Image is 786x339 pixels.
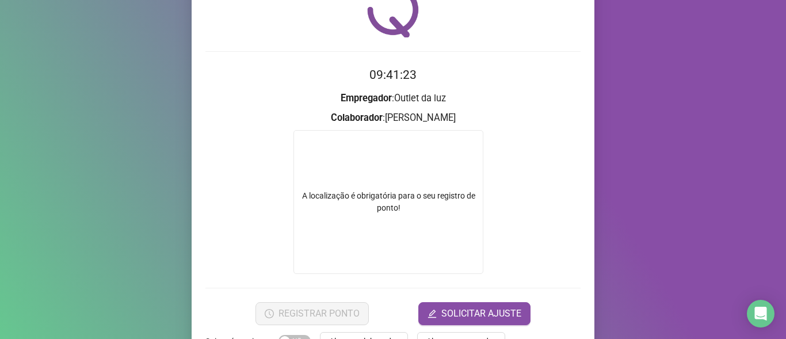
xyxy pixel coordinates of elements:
[205,91,581,106] h3: : Outlet da luz
[205,111,581,125] h3: : [PERSON_NAME]
[441,307,521,321] span: SOLICITAR AJUSTE
[341,93,392,104] strong: Empregador
[369,68,417,82] time: 09:41:23
[331,112,383,123] strong: Colaborador
[255,302,369,325] button: REGISTRAR PONTO
[747,300,774,327] div: Open Intercom Messenger
[418,302,531,325] button: editSOLICITAR AJUSTE
[428,309,437,318] span: edit
[294,190,483,214] div: A localização é obrigatória para o seu registro de ponto!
